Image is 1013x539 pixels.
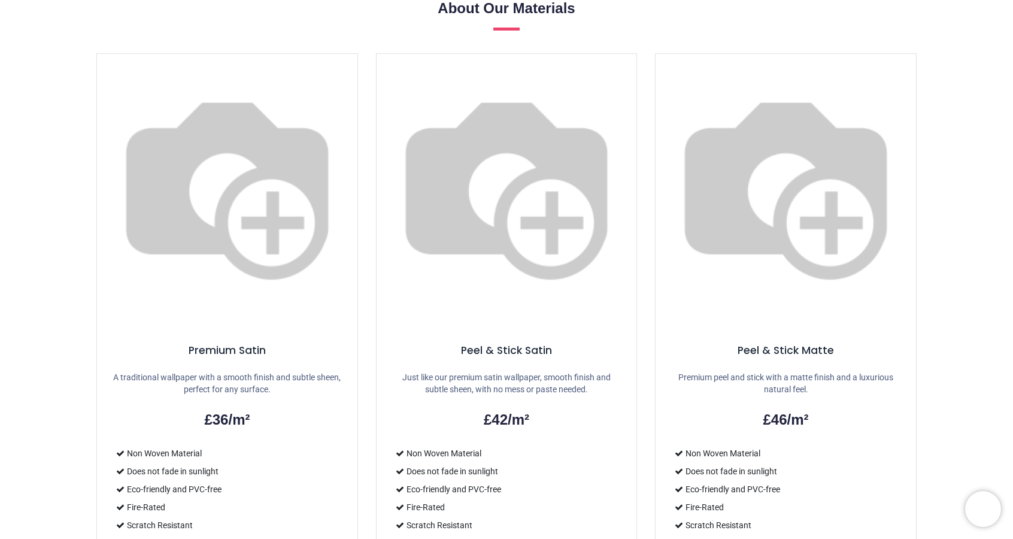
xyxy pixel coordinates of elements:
[670,480,902,498] li: Eco-friendly and PVC-free
[377,54,637,314] img: Wallpaper_and_hand.jpg
[111,498,343,516] li: Fire-Rated
[391,372,623,395] p: Just like our premium satin wallpaper, smooth finish and subtle sheen, with no mess or paste needed.
[111,372,343,395] p: A traditional wallpaper with a smooth finish and subtle sheen, perfect for any surface.
[391,444,623,462] li: Non Woven Material
[670,343,902,358] h5: Peel & Stick Matte
[111,516,343,534] li: Scratch Resistant
[97,54,357,314] img: Wallpaper_only.jpg
[656,54,916,314] img: Wallpaper_hand_and_overlay%20%281%29.jpg
[670,372,902,395] p: Premium peel and stick with a matte finish and a luxurious natural feel.
[111,343,343,358] h5: Premium Satin
[670,498,902,516] li: Fire-Rated
[391,480,623,498] li: Eco-friendly and PVC-free
[391,410,623,430] h2: £42/m²
[670,516,902,534] li: Scratch Resistant
[965,491,1001,527] iframe: Brevo live chat
[391,516,623,534] li: Scratch Resistant
[670,462,902,480] li: Does not fade in sunlight
[670,444,902,462] li: Non Woven Material
[111,462,343,480] li: Does not fade in sunlight
[391,462,623,480] li: Does not fade in sunlight
[111,480,343,498] li: Eco-friendly and PVC-free
[391,343,623,358] h5: Peel & Stick Satin
[111,410,343,430] h2: £36/m²
[670,410,902,430] h2: £46/m²
[391,498,623,516] li: Fire-Rated
[111,444,343,462] li: Non Woven Material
